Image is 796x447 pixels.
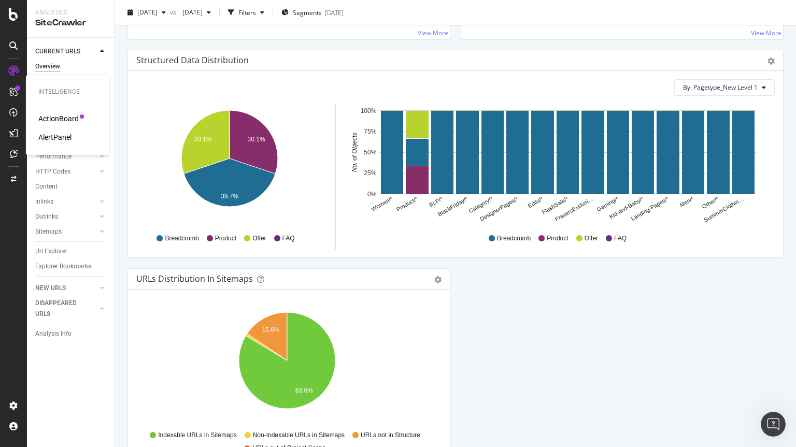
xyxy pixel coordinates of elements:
[418,28,448,37] a: View More
[215,234,236,243] span: Product
[21,166,71,174] b: FAQ Schema
[238,8,256,17] div: Filters
[136,306,438,426] svg: A chart.
[35,246,67,257] div: Url Explorer
[7,4,26,24] button: go back
[50,10,125,18] h1: Customer Support
[21,191,84,199] b: Review Schema
[38,88,96,96] div: Intelligence
[47,151,55,160] a: Source reference 9275998:
[182,4,201,23] div: Close
[170,8,178,17] span: vs
[35,328,107,339] a: Analysis Info
[35,151,97,162] a: Performance
[361,107,377,114] text: 100%
[221,193,238,200] text: 39.7%
[38,113,79,124] a: ActionBoard
[17,226,191,257] div: • - Event name, start/end dates, location name, event type, status, and attendance mode
[361,431,420,440] span: URLs not in Structure
[395,195,419,212] text: Product/*
[35,61,107,72] a: Overview
[35,226,62,237] div: Sitemaps
[8,52,199,412] div: Customer Support says…
[137,8,158,17] span: 2025 Aug. 22nd
[139,104,320,224] svg: A chart.
[21,120,88,128] b: Product Schema
[158,431,236,440] span: Indexable URLs in Sitemaps
[35,17,106,29] div: SiteCrawler
[262,326,280,334] text: 15.6%
[527,195,544,209] text: Edits/*
[35,151,72,162] div: Performance
[325,8,344,17] div: [DATE]
[17,165,191,185] div: • - Number of questions (we automatically detect standard FAQ schema)
[35,61,60,72] div: Overview
[541,195,570,215] text: FlashSale/*
[585,234,598,243] span: Offer
[295,387,313,394] text: 83.6%
[194,136,211,143] text: 30.1%
[123,4,170,21] button: [DATE]
[35,46,80,57] div: CURRENT URLS
[9,318,198,335] textarea: Message…
[165,234,198,243] span: Breadcrumb
[178,8,203,17] span: 2025 Aug. 19th
[277,4,348,21] button: Segments[DATE]
[751,28,781,37] a: View More
[17,120,191,160] div: • - Product ID, name, brand, type, color, categories, price currency, low/high price, offer count...
[364,149,376,156] text: 50%
[35,211,97,222] a: Outlinks
[35,283,97,294] a: NEW URLS
[282,234,295,243] span: FAQ
[35,246,107,257] a: Url Explorer
[21,227,79,235] b: Event Schema
[437,195,470,218] text: BlackFriday/*
[38,132,72,142] a: AlertPanel
[178,4,215,21] button: [DATE]
[35,8,106,17] div: Analytics
[767,57,775,65] div: gear
[35,261,91,272] div: Explorer Bookmarks
[608,195,645,220] text: Kid-and-Baby/*
[17,59,191,89] div: We extract structured data from various schema types automatically. Here are the schema propertie...
[33,339,41,348] button: Gif picker
[434,276,442,283] div: gear
[95,293,112,311] button: Scroll to bottom
[479,195,519,222] text: DesignerPages/*
[252,234,266,243] span: Offer
[35,211,58,222] div: Outlinks
[8,52,199,411] div: We extract structured data from various schema types automatically. Here are the schema propertie...
[35,196,97,207] a: Inlinks
[35,298,97,320] a: DISAPPEARED URLS
[630,195,670,222] text: Landing-Pages/*
[348,104,767,224] svg: A chart.
[761,412,786,437] iframe: Intercom live chat
[178,335,194,352] button: Send a message…
[17,191,191,221] div: • - Author, item reviewed name, rating value, date published, best/worst rating
[371,195,394,212] text: Women/*
[701,195,720,210] text: Other/*
[162,4,182,24] button: Home
[35,46,97,57] a: CURRENT URLS
[467,195,494,214] text: Category/*
[35,181,58,192] div: Content
[17,94,145,113] b: Common Schema Types & Their Properties:
[49,339,58,348] button: Upload attachment
[224,4,268,21] button: Filters
[35,283,66,294] div: NEW URLS
[35,166,97,177] a: HTTP Codes
[35,181,107,192] a: Content
[35,298,88,320] div: DISAPPEARED URLS
[674,79,775,96] button: By: Pagetype_New Level 1
[253,431,345,440] span: Non-Indexable URLs in Sitemaps
[497,234,531,243] span: Breadcrumb
[364,128,376,135] text: 75%
[35,328,72,339] div: Analysis Info
[351,133,358,172] text: No. of Objects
